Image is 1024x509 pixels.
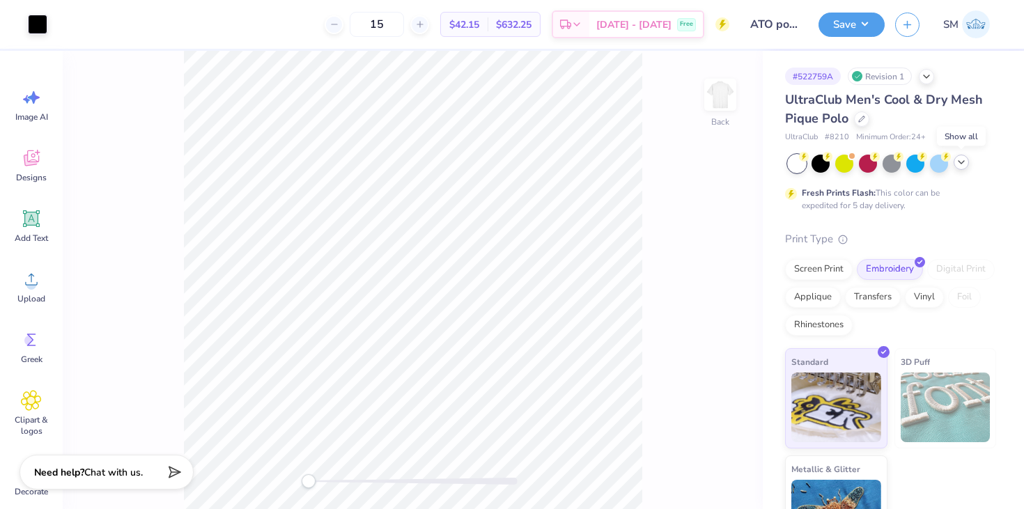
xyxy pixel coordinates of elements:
[16,172,47,183] span: Designs
[740,10,808,38] input: Untitled Design
[449,17,479,32] span: $42.15
[848,68,912,85] div: Revision 1
[937,127,986,146] div: Show all
[711,116,729,128] div: Back
[785,132,818,143] span: UltraClub
[943,17,959,33] span: SM
[15,233,48,244] span: Add Text
[901,354,930,369] span: 3D Puff
[785,287,841,308] div: Applique
[791,462,860,476] span: Metallic & Glitter
[706,81,734,109] img: Back
[791,354,828,369] span: Standard
[302,474,316,488] div: Accessibility label
[937,10,996,38] a: SM
[785,259,853,280] div: Screen Print
[856,132,926,143] span: Minimum Order: 24 +
[15,111,48,123] span: Image AI
[785,91,983,127] span: UltraClub Men's Cool & Dry Mesh Pique Polo
[962,10,990,38] img: Savannah Martin
[680,19,693,29] span: Free
[84,466,143,479] span: Chat with us.
[791,373,881,442] img: Standard
[17,293,45,304] span: Upload
[825,132,849,143] span: # 8210
[785,231,996,247] div: Print Type
[785,68,841,85] div: # 522759A
[21,354,42,365] span: Greek
[948,287,981,308] div: Foil
[350,12,404,37] input: – –
[845,287,901,308] div: Transfers
[901,373,991,442] img: 3D Puff
[857,259,923,280] div: Embroidery
[8,414,54,437] span: Clipart & logos
[905,287,944,308] div: Vinyl
[34,466,84,479] strong: Need help?
[802,187,973,212] div: This color can be expedited for 5 day delivery.
[927,259,995,280] div: Digital Print
[802,187,876,198] strong: Fresh Prints Flash:
[15,486,48,497] span: Decorate
[819,13,885,37] button: Save
[596,17,672,32] span: [DATE] - [DATE]
[785,315,853,336] div: Rhinestones
[496,17,532,32] span: $632.25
